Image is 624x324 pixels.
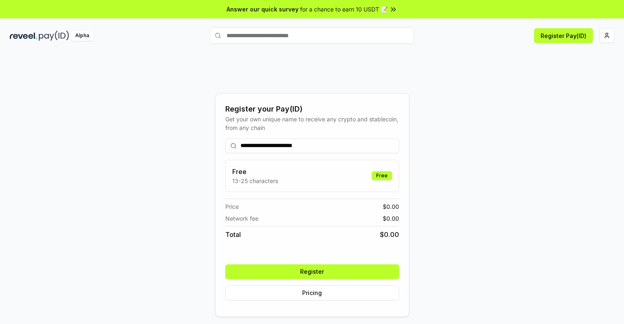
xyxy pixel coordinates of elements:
[383,214,399,223] span: $ 0.00
[39,31,69,41] img: pay_id
[372,171,392,180] div: Free
[227,5,299,13] span: Answer our quick survey
[232,177,278,185] p: 13-25 characters
[10,31,37,41] img: reveel_dark
[232,167,278,177] h3: Free
[71,31,94,41] div: Alpha
[300,5,388,13] span: for a chance to earn 10 USDT 📝
[534,28,593,43] button: Register Pay(ID)
[383,202,399,211] span: $ 0.00
[225,286,399,300] button: Pricing
[225,214,258,223] span: Network fee
[225,230,241,239] span: Total
[225,115,399,132] div: Get your own unique name to receive any crypto and stablecoin, from any chain
[225,103,399,115] div: Register your Pay(ID)
[225,264,399,279] button: Register
[225,202,239,211] span: Price
[380,230,399,239] span: $ 0.00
